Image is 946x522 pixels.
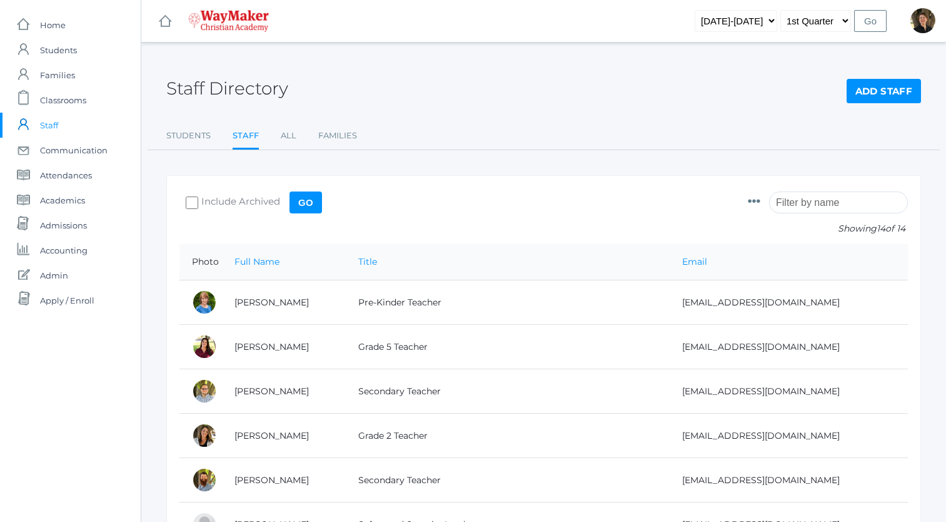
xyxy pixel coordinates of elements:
input: Go [854,10,887,32]
td: [PERSON_NAME] [222,369,346,414]
span: Classrooms [40,88,86,113]
td: [EMAIL_ADDRESS][DOMAIN_NAME] [670,458,908,503]
span: Staff [40,113,58,138]
td: [PERSON_NAME] [222,414,346,458]
input: Filter by name [769,192,908,213]
span: Include Archived [198,195,280,210]
div: Kylen Braileanu [192,379,217,404]
a: Staff [233,123,259,150]
td: [PERSON_NAME] [222,458,346,503]
p: Showing of 14 [748,222,908,235]
td: [EMAIL_ADDRESS][DOMAIN_NAME] [670,325,908,369]
span: Accounting [40,238,88,263]
a: Families [318,123,357,148]
span: Admin [40,263,68,288]
span: Academics [40,188,85,213]
a: Students [166,123,211,148]
h2: Staff Directory [166,79,288,98]
td: [EMAIL_ADDRESS][DOMAIN_NAME] [670,369,908,414]
div: Dianna Renz [910,8,935,33]
td: Secondary Teacher [346,369,670,414]
span: Families [40,63,75,88]
div: Matthew Hjelm [192,468,217,493]
td: [EMAIL_ADDRESS][DOMAIN_NAME] [670,414,908,458]
a: All [281,123,296,148]
span: 14 [877,223,885,234]
td: Secondary Teacher [346,458,670,503]
a: Add Staff [847,79,921,104]
div: Elizabeth Benzinger [192,334,217,359]
span: Attendances [40,163,92,188]
div: Amber Farnes [192,423,217,448]
td: Grade 5 Teacher [346,325,670,369]
td: Grade 2 Teacher [346,414,670,458]
td: [PERSON_NAME] [222,280,346,325]
input: Go [289,192,322,213]
th: Photo [179,244,222,280]
td: [PERSON_NAME] [222,325,346,369]
span: Home [40,13,66,38]
a: Full Name [234,256,279,267]
input: Include Archived [186,197,198,209]
img: waymaker-logo-stack-white-1602f2b1af18da31a5905e9982d058868370996dac5278e84edea6dabf9a3315.png [188,10,269,32]
div: Crystal Atkisson [192,290,217,315]
span: Communication [40,138,108,163]
a: Title [358,256,377,267]
a: Email [682,256,707,267]
td: [EMAIL_ADDRESS][DOMAIN_NAME] [670,280,908,325]
td: Pre-Kinder Teacher [346,280,670,325]
span: Students [40,38,77,63]
span: Apply / Enroll [40,288,94,313]
span: Admissions [40,213,87,238]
